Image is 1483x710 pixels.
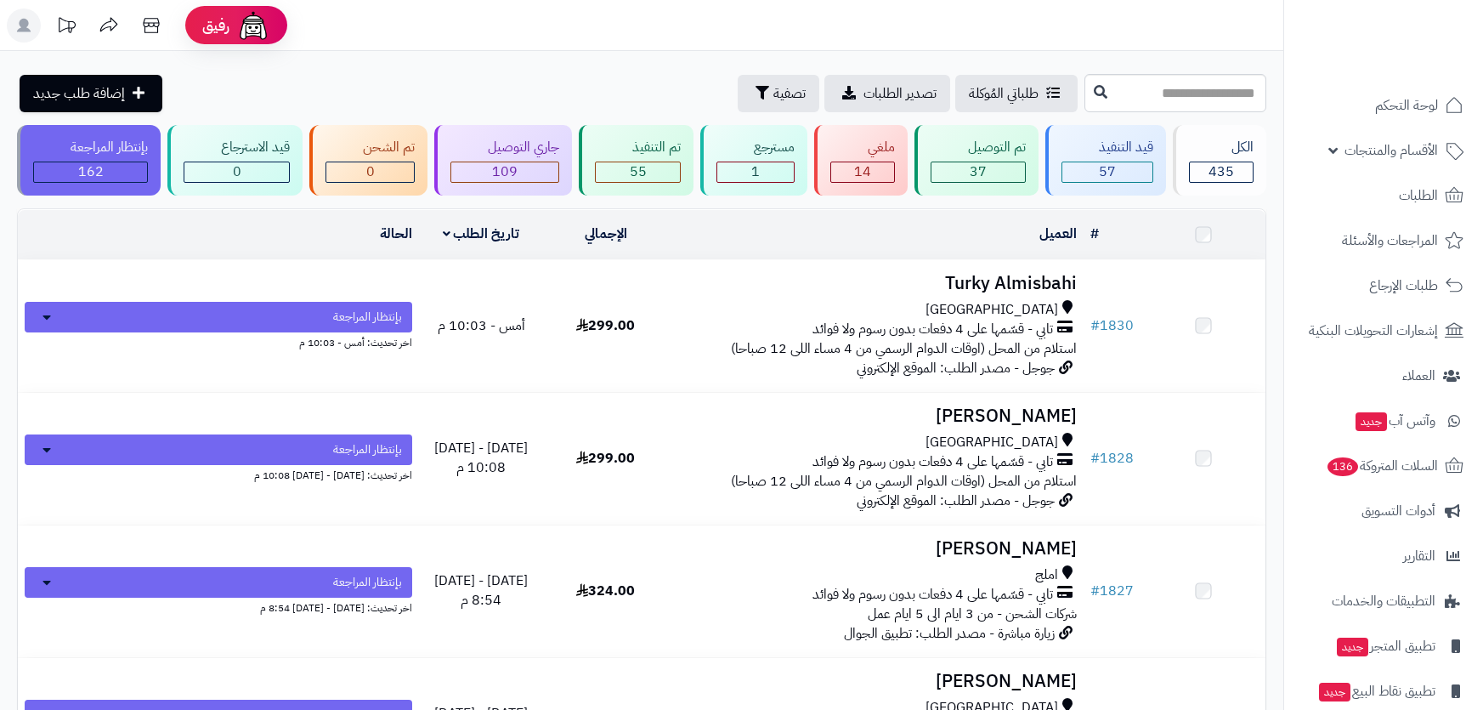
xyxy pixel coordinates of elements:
div: 0 [184,162,289,182]
a: الحالة [380,224,412,244]
img: ai-face.png [236,9,270,43]
a: تصدير الطلبات [824,75,950,112]
span: 1 [751,162,760,182]
span: استلام من المحل (اوقات الدوام الرسمي من 4 مساء اللى 12 صباحا) [731,338,1077,359]
a: إشعارات التحويلات البنكية [1294,310,1473,351]
h3: [PERSON_NAME] [675,539,1077,559]
a: بإنتظار المراجعة 162 [14,125,164,196]
span: التقارير [1403,544,1435,568]
span: التطبيقات والخدمات [1332,589,1435,613]
a: التطبيقات والخدمات [1294,581,1473,622]
a: #1827 [1090,581,1134,601]
span: زيارة مباشرة - مصدر الطلب: تطبيق الجوال [844,623,1055,644]
div: تم التنفيذ [595,138,681,157]
a: تطبيق المتجرجديد [1294,626,1473,667]
span: [DATE] - [DATE] 8:54 م [434,571,528,611]
a: جاري التوصيل 109 [431,125,575,196]
div: 55 [596,162,680,182]
a: وآتس آبجديد [1294,400,1473,441]
a: تم التوصيل 37 [911,125,1042,196]
a: العملاء [1294,355,1473,396]
span: السلات المتروكة [1326,454,1438,478]
span: العملاء [1402,364,1435,388]
a: #1828 [1090,448,1134,469]
span: أمس - 10:03 م [438,315,525,336]
span: # [1090,315,1100,336]
span: إشعارات التحويلات البنكية [1309,319,1438,343]
div: 109 [451,162,558,182]
img: logo-2.png [1367,46,1467,82]
a: التقارير [1294,536,1473,577]
span: جديد [1337,638,1368,656]
span: 324.00 [576,581,635,601]
div: ملغي [830,138,895,157]
a: أدوات التسويق [1294,491,1473,531]
span: جوجل - مصدر الطلب: الموقع الإلكتروني [857,358,1055,378]
span: رفيق [202,15,229,36]
a: تم الشحن 0 [306,125,431,196]
span: المراجعات والأسئلة [1342,229,1438,253]
span: [GEOGRAPHIC_DATA] [925,300,1058,320]
span: إضافة طلب جديد [33,83,125,104]
a: #1830 [1090,315,1134,336]
span: 136 [1327,457,1358,476]
span: تصفية [773,83,806,104]
button: تصفية [738,75,819,112]
span: الأقسام والمنتجات [1344,139,1438,162]
h3: [PERSON_NAME] [675,672,1077,691]
span: جديد [1319,683,1350,701]
h3: [PERSON_NAME] [675,406,1077,426]
a: الكل435 [1169,125,1270,196]
span: بإنتظار المراجعة [333,574,402,591]
span: بإنتظار المراجعة [333,309,402,326]
span: 299.00 [576,315,635,336]
div: مسترجع [716,138,795,157]
a: طلبات الإرجاع [1294,265,1473,306]
div: اخر تحديث: [DATE] - [DATE] 10:08 م [25,465,412,483]
span: 0 [233,162,241,182]
span: شركات الشحن - من 3 ايام الى 5 ايام عمل [868,604,1077,624]
a: طلباتي المُوكلة [955,75,1078,112]
a: مسترجع 1 [697,125,811,196]
span: 109 [492,162,518,182]
span: تابي - قسّمها على 4 دفعات بدون رسوم ولا فوائد [812,585,1053,605]
div: 37 [931,162,1025,182]
span: [DATE] - [DATE] 10:08 م [434,438,528,478]
span: 0 [366,162,375,182]
a: الإجمالي [585,224,627,244]
span: 55 [630,162,647,182]
span: [GEOGRAPHIC_DATA] [925,433,1058,452]
span: 57 [1099,162,1116,182]
span: طلبات الإرجاع [1369,274,1438,298]
span: تطبيق المتجر [1335,634,1435,658]
a: تحديثات المنصة [45,9,88,47]
a: المراجعات والأسئلة [1294,220,1473,261]
span: وآتس آب [1354,409,1435,433]
div: 14 [831,162,894,182]
a: الطلبات [1294,175,1473,216]
span: أدوات التسويق [1361,499,1435,523]
div: اخر تحديث: [DATE] - [DATE] 8:54 م [25,598,412,616]
span: 435 [1208,162,1234,182]
span: جديد [1356,412,1387,431]
div: قيد الاسترجاع [184,138,290,157]
h3: Turky Almisbahi [675,274,1077,293]
span: املج [1035,565,1058,585]
a: تاريخ الطلب [443,224,520,244]
a: العميل [1039,224,1077,244]
span: طلباتي المُوكلة [969,83,1039,104]
div: 57 [1062,162,1152,182]
a: قيد التنفيذ 57 [1042,125,1169,196]
a: لوحة التحكم [1294,85,1473,126]
span: لوحة التحكم [1375,94,1438,117]
span: # [1090,448,1100,469]
span: تابي - قسّمها على 4 دفعات بدون رسوم ولا فوائد [812,452,1053,472]
span: # [1090,581,1100,601]
div: 1 [717,162,794,182]
a: # [1090,224,1099,244]
div: تم التوصيل [931,138,1026,157]
div: جاري التوصيل [450,138,559,157]
div: قيد التنفيذ [1061,138,1153,157]
a: قيد الاسترجاع 0 [164,125,306,196]
div: بإنتظار المراجعة [33,138,148,157]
